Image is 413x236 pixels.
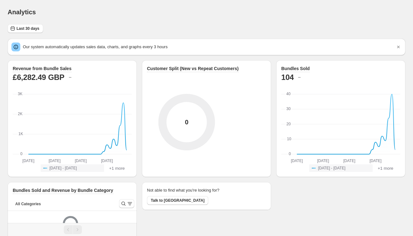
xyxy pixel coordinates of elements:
text: [DATE] [343,159,356,163]
text: [DATE] [291,159,303,163]
nav: Pagination [8,223,137,236]
button: Last 30 days [8,24,43,33]
button: [DATE] - [DATE] [309,164,373,172]
span: Last 30 days [17,26,39,31]
text: [DATE] [370,159,382,163]
text: [DATE] [49,159,61,163]
span: [DATE] - [DATE] [318,166,345,171]
span: [DATE] - [DATE] [50,166,77,171]
button: +1 more [107,164,127,172]
text: [DATE] [75,159,87,163]
text: 0 [289,152,291,156]
text: [DATE] [23,159,35,163]
button: [DATE] - [DATE] [41,164,104,172]
text: 2K [18,112,23,116]
text: 3K [18,92,23,96]
h2: Not able to find what you're looking for? [147,187,219,193]
h3: Revenue from Bundle Sales [13,65,71,72]
span: Talk to [GEOGRAPHIC_DATA] [151,198,204,203]
h2: 104 [281,72,294,82]
h3: Bundles Sold [281,65,310,72]
h3: Customer Split (New vs Repeat Customers) [147,65,239,72]
h1: Analytics [8,8,36,16]
span: All Categories [15,201,41,206]
button: Search and filter results [119,199,134,208]
button: Dismiss notification [394,43,403,51]
h3: Bundles Sold and Revenue by Bundle Category [13,187,113,193]
button: +1 more [376,164,395,172]
text: 40 [286,92,291,96]
h2: £6,282.49 GBP [13,72,64,82]
img: Empty search results [63,216,82,235]
text: 30 [286,107,291,111]
text: 20 [286,122,291,126]
text: [DATE] [317,159,329,163]
text: 1K [18,132,23,136]
text: 10 [287,137,291,141]
button: Talk to [GEOGRAPHIC_DATA] [147,196,208,205]
text: [DATE] [101,159,113,163]
span: Our system automatically updates sales data, charts, and graphs every 3 hours [23,44,168,49]
text: 0 [20,152,23,156]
